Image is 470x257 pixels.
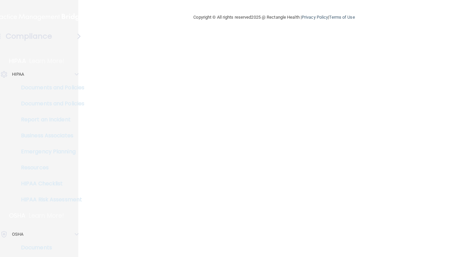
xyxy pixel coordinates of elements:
[4,164,95,171] p: Resources
[29,57,65,65] p: Learn More!
[4,100,95,107] p: Documents and Policies
[9,212,26,220] p: OSHA
[4,84,95,91] p: Documents and Policies
[302,15,328,20] a: Privacy Policy
[4,244,95,251] p: Documents
[12,70,24,78] p: HIPAA
[12,230,23,238] p: OSHA
[4,180,95,187] p: HIPAA Checklist
[153,7,396,28] div: Copyright © All rights reserved 2025 @ Rectangle Health | |
[4,148,95,155] p: Emergency Planning
[6,32,52,41] h4: Compliance
[329,15,355,20] a: Terms of Use
[4,116,95,123] p: Report an Incident
[4,132,95,139] p: Business Associates
[9,57,26,65] p: HIPAA
[29,212,64,220] p: Learn More!
[4,196,95,203] p: HIPAA Risk Assessment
